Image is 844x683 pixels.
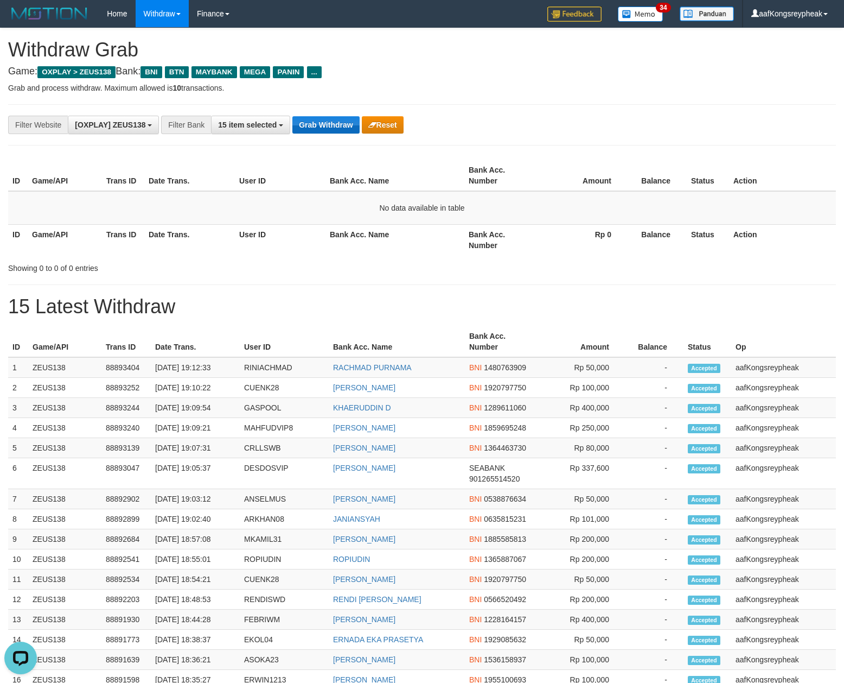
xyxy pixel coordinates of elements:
[731,570,836,590] td: aafKongsreypheak
[4,4,37,37] button: Open LiveChat chat widget
[731,489,836,509] td: aafKongsreypheak
[240,590,329,610] td: RENDISWD
[625,549,683,570] td: -
[731,378,836,398] td: aafKongsreypheak
[151,610,240,630] td: [DATE] 18:44:28
[151,458,240,489] td: [DATE] 19:05:37
[240,398,329,418] td: GASPOOL
[8,378,28,398] td: 2
[240,570,329,590] td: CUENK28
[469,555,482,564] span: BNI
[144,224,235,255] th: Date Trans.
[75,121,145,129] span: [OXPLAY] ZEUS138
[538,529,625,549] td: Rp 200,000
[101,570,151,590] td: 88892534
[538,378,625,398] td: Rp 100,000
[688,495,720,504] span: Accepted
[628,160,687,191] th: Balance
[484,495,526,503] span: Copy 0538876634 to clipboard
[28,458,101,489] td: ZEUS138
[101,398,151,418] td: 88893244
[625,458,683,489] td: -
[731,529,836,549] td: aafKongsreypheak
[731,650,836,670] td: aafKongsreypheak
[625,438,683,458] td: -
[101,326,151,357] th: Trans ID
[28,326,101,357] th: Game/API
[333,635,423,644] a: ERNADA EKA PRASETYA
[688,404,720,413] span: Accepted
[539,160,628,191] th: Amount
[8,398,28,418] td: 3
[37,66,116,78] span: OXPLAY > ZEUS138
[469,475,520,483] span: Copy 901265514520 to clipboard
[8,191,836,225] td: No data available in table
[333,515,380,523] a: JANIANSYAH
[101,549,151,570] td: 88892541
[333,595,421,604] a: RENDI [PERSON_NAME]
[688,384,720,393] span: Accepted
[101,357,151,378] td: 88893404
[538,489,625,509] td: Rp 50,000
[151,590,240,610] td: [DATE] 18:48:53
[8,258,343,274] div: Showing 0 to 0 of 0 entries
[8,116,68,134] div: Filter Website
[731,438,836,458] td: aafKongsreypheak
[538,398,625,418] td: Rp 400,000
[28,378,101,398] td: ZEUS138
[273,66,304,78] span: PANIN
[28,438,101,458] td: ZEUS138
[151,570,240,590] td: [DATE] 18:54:21
[8,529,28,549] td: 9
[28,650,101,670] td: ZEUS138
[333,423,395,432] a: [PERSON_NAME]
[140,66,162,78] span: BNI
[191,66,237,78] span: MAYBANK
[101,650,151,670] td: 88891639
[731,326,836,357] th: Op
[8,418,28,438] td: 4
[28,549,101,570] td: ZEUS138
[731,357,836,378] td: aafKongsreypheak
[625,630,683,650] td: -
[8,458,28,489] td: 6
[292,116,359,134] button: Grab Withdraw
[469,575,482,584] span: BNI
[240,378,329,398] td: CUENK28
[172,84,181,92] strong: 10
[333,363,412,372] a: RACHMAD PURNAMA
[28,529,101,549] td: ZEUS138
[101,438,151,458] td: 88893139
[469,515,482,523] span: BNI
[333,464,395,472] a: [PERSON_NAME]
[484,575,526,584] span: Copy 1920797750 to clipboard
[8,66,836,77] h4: Game: Bank:
[8,5,91,22] img: MOTION_logo.png
[8,549,28,570] td: 10
[731,630,836,650] td: aafKongsreypheak
[8,83,836,93] p: Grab and process withdraw. Maximum allowed is transactions.
[68,116,159,134] button: [OXPLAY] ZEUS138
[8,160,28,191] th: ID
[235,160,325,191] th: User ID
[469,423,482,432] span: BNI
[101,489,151,509] td: 88892902
[683,326,731,357] th: Status
[151,378,240,398] td: [DATE] 19:10:22
[101,378,151,398] td: 88893252
[151,418,240,438] td: [DATE] 19:09:21
[333,655,395,664] a: [PERSON_NAME]
[333,575,395,584] a: [PERSON_NAME]
[329,326,465,357] th: Bank Acc. Name
[484,655,526,664] span: Copy 1536158937 to clipboard
[102,160,144,191] th: Trans ID
[101,458,151,489] td: 88893047
[538,570,625,590] td: Rp 50,000
[101,529,151,549] td: 88892684
[464,160,539,191] th: Bank Acc. Number
[28,610,101,630] td: ZEUS138
[333,495,395,503] a: [PERSON_NAME]
[484,595,526,604] span: Copy 0566520492 to clipboard
[151,357,240,378] td: [DATE] 19:12:33
[151,549,240,570] td: [DATE] 18:55:01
